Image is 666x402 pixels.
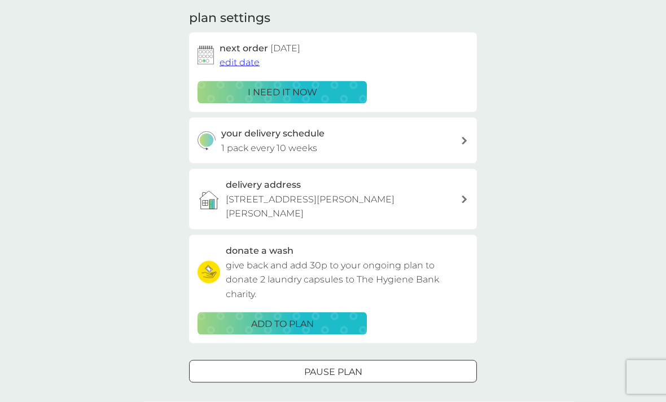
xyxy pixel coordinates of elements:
[189,118,477,164] button: your delivery schedule1 pack every 10 weeks
[220,55,260,70] button: edit date
[226,258,468,302] p: give back and add 30p to your ongoing plan to donate 2 laundry capsules to The Hygiene Bank charity.
[270,43,300,54] span: [DATE]
[221,141,317,156] p: 1 pack every 10 weeks
[198,312,367,335] button: ADD TO PLAN
[189,10,270,27] h2: plan settings
[220,57,260,68] span: edit date
[248,85,317,100] p: i need it now
[189,169,477,229] a: delivery address[STREET_ADDRESS][PERSON_NAME][PERSON_NAME]
[304,365,362,379] p: Pause plan
[226,178,301,192] h3: delivery address
[226,192,461,221] p: [STREET_ADDRESS][PERSON_NAME][PERSON_NAME]
[220,41,300,56] h2: next order
[198,81,367,104] button: i need it now
[226,244,293,258] h3: donate a wash
[189,360,477,383] button: Pause plan
[251,317,314,332] p: ADD TO PLAN
[221,126,325,141] h3: your delivery schedule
